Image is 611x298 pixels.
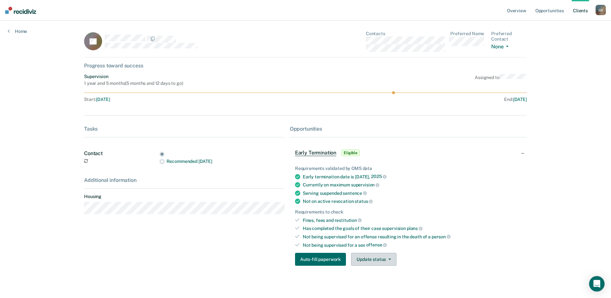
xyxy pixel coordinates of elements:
div: Not on active revocation [303,198,522,204]
div: Supervision [84,74,183,79]
button: None [491,44,511,51]
div: Not being supervised for an offense resulting in the death of a [303,234,522,240]
button: Update status [351,253,396,266]
div: Open Intercom Messenger [589,276,605,292]
div: Tasks [84,126,285,132]
div: Assigned to [475,74,527,86]
div: Serving suspended [303,190,522,196]
span: Eligible [341,150,360,156]
button: GS [596,5,606,15]
button: Auto-fill paperwork [295,253,346,266]
div: Fines, fees and [303,217,522,223]
span: person [432,234,451,239]
span: 2025 [371,174,387,179]
div: End : [308,97,527,102]
span: supervision [351,182,379,187]
div: Start : [84,97,306,102]
dt: Preferred Contact [491,31,527,42]
div: Not being supervised for a sex [303,242,522,248]
span: restitution [335,218,362,223]
div: Requirements validated by OMS data [295,166,522,171]
span: [DATE] [96,97,110,102]
dt: Contacts [366,31,445,36]
span: plans [407,226,423,231]
div: Requirements to check [295,209,522,215]
div: Opportunities [290,126,527,132]
a: Navigate to form link [295,253,348,266]
div: Early termination date is [DATE], [303,174,522,180]
div: Early TerminationEligible [290,143,527,163]
span: sentence [343,191,367,196]
div: Recommended [DATE] [167,159,260,164]
span: [DATE] [513,97,527,102]
div: G S [596,5,606,15]
div: Contact [84,150,159,156]
span: status [355,199,373,204]
span: Early Termination [295,150,336,156]
span: offense [366,242,387,247]
div: Progress toward success [84,63,527,69]
a: Home [8,28,27,34]
div: 1 year and 5 months ( 5 months and 12 days to go ) [84,81,183,86]
dt: Preferred Name [450,31,486,36]
div: Has completed the goals of their case supervision [303,225,522,231]
img: Recidiviz [5,7,36,14]
div: Currently on maximum [303,182,522,188]
dt: Housing [84,194,285,199]
div: Additional information [84,177,285,183]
